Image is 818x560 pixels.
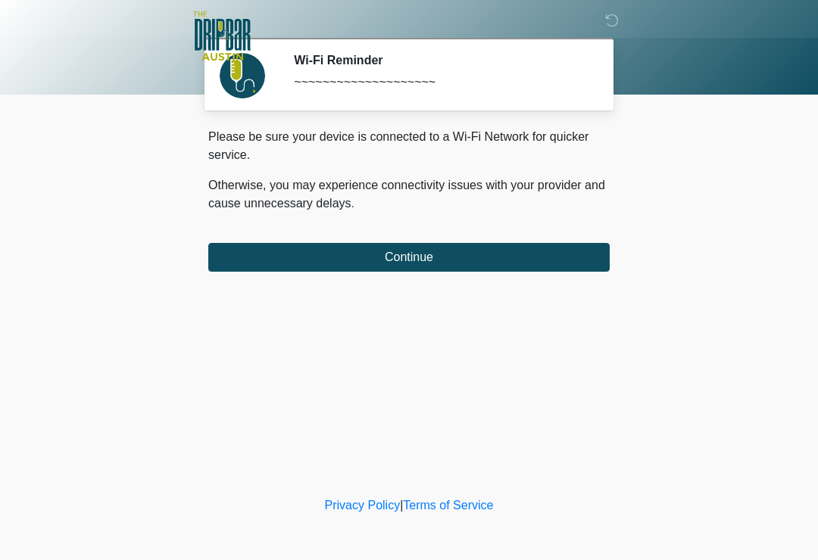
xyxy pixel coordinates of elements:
img: Agent Avatar [220,53,265,98]
img: The DRIPBaR - Austin The Domain Logo [193,11,251,61]
a: | [400,499,403,512]
div: ~~~~~~~~~~~~~~~~~~~~ [294,73,587,92]
button: Continue [208,243,610,272]
p: Otherwise, you may experience connectivity issues with your provider and cause unnecessary delays [208,176,610,213]
a: Terms of Service [403,499,493,512]
p: Please be sure your device is connected to a Wi-Fi Network for quicker service. [208,128,610,164]
a: Privacy Policy [325,499,401,512]
span: . [351,197,354,210]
